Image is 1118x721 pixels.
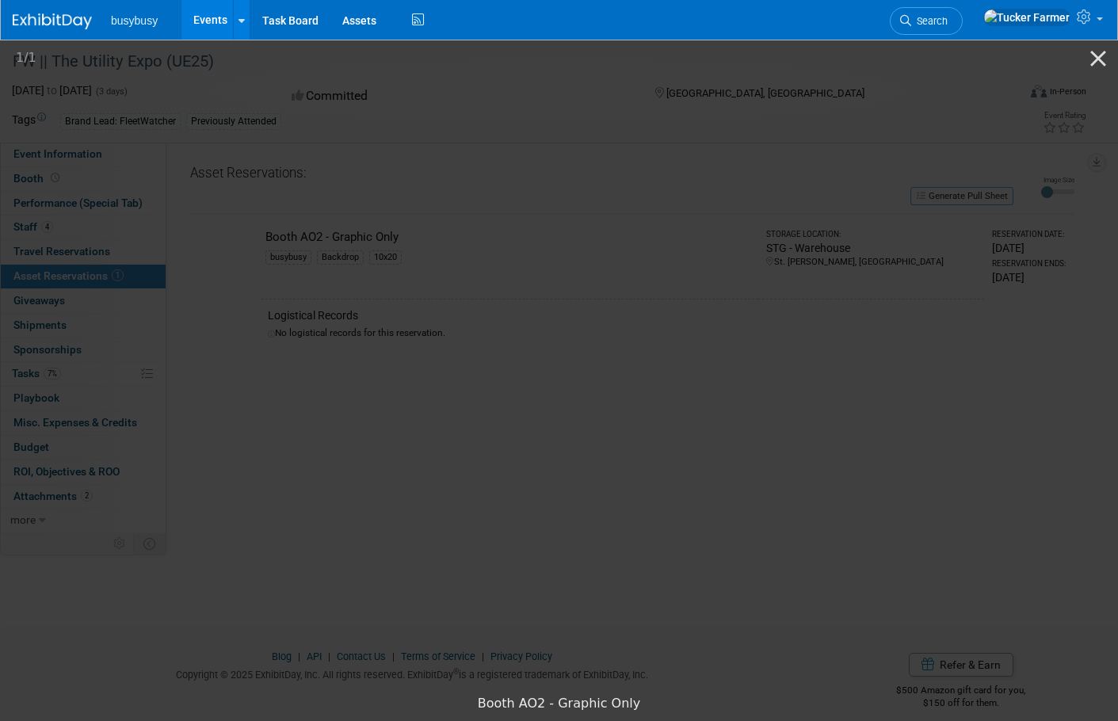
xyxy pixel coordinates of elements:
[1078,40,1118,77] button: Close gallery
[111,14,158,27] span: busybusy
[13,13,92,29] img: ExhibitDay
[911,15,948,27] span: Search
[890,7,963,35] a: Search
[16,50,24,65] span: 1
[29,50,36,65] span: 1
[983,9,1070,26] img: Tucker Farmer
